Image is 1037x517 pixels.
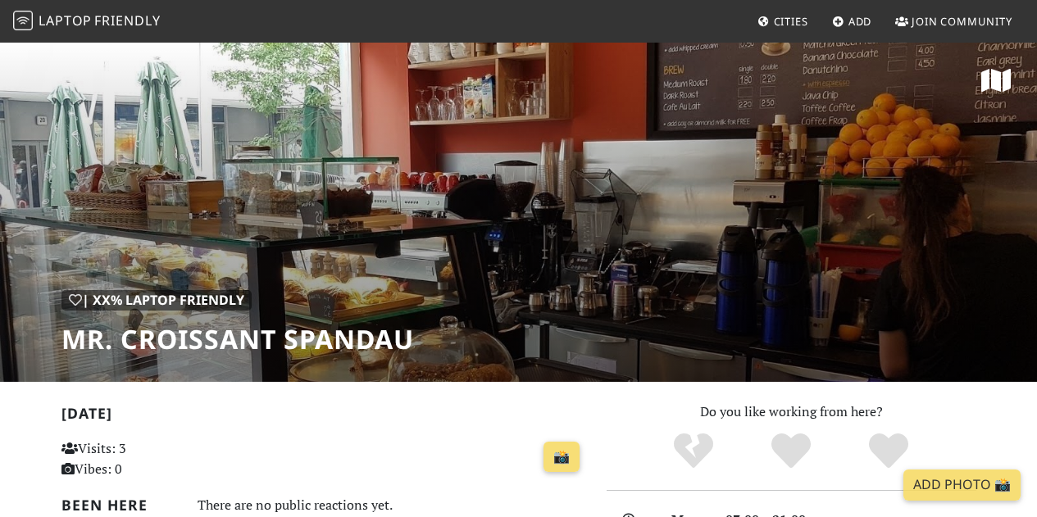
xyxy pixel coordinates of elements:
[13,11,33,30] img: LaptopFriendly
[198,493,587,517] div: There are no public reactions yet.
[839,431,937,472] div: Definitely!
[607,401,976,423] p: Do you like working from here?
[94,11,160,29] span: Friendly
[645,431,743,472] div: No
[826,7,879,36] a: Add
[544,442,580,473] a: 📸
[751,7,815,36] a: Cities
[13,7,161,36] a: LaptopFriendly LaptopFriendly
[889,7,1019,36] a: Join Community
[61,497,178,514] h2: Been here
[61,290,252,311] div: | XX% Laptop Friendly
[39,11,92,29] span: Laptop
[743,431,840,472] div: Yes
[61,438,224,480] p: Visits: 3 Vibes: 0
[848,14,872,29] span: Add
[61,405,587,429] h2: [DATE]
[61,324,414,355] h1: Mr. Croissant Spandau
[774,14,808,29] span: Cities
[903,469,1021,501] a: Add Photo 📸
[912,14,1012,29] span: Join Community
